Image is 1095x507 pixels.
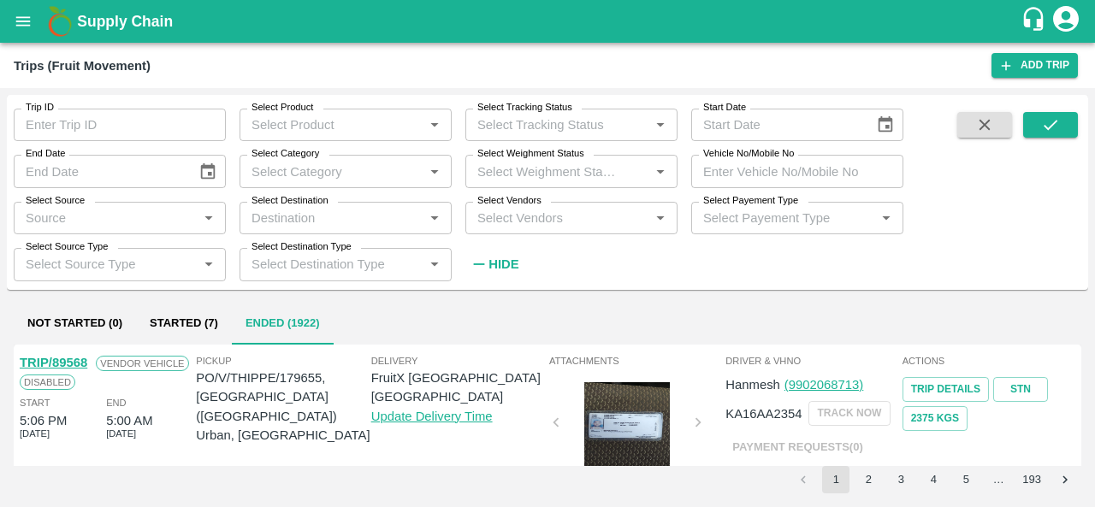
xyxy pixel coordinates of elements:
[106,395,127,410] span: End
[1021,6,1051,37] div: customer-support
[196,368,370,445] p: PO/V/THIPPE/179655, [GEOGRAPHIC_DATA] ([GEOGRAPHIC_DATA]) Urban, [GEOGRAPHIC_DATA]
[822,466,849,493] button: page 1
[471,114,622,136] input: Select Tracking Status
[423,114,446,136] button: Open
[855,466,882,493] button: Go to page 2
[952,466,980,493] button: Go to page 5
[14,304,136,345] button: Not Started (0)
[1051,3,1081,39] div: account of current user
[423,161,446,183] button: Open
[198,253,220,275] button: Open
[477,194,542,208] label: Select Vendors
[725,353,898,368] span: Driver & VHNo
[471,207,644,229] input: Select Vendors
[198,207,220,229] button: Open
[77,9,1021,33] a: Supply Chain
[920,466,947,493] button: Go to page 4
[232,304,334,345] button: Ended (1922)
[875,207,897,229] button: Open
[477,147,584,161] label: Select Weighment Status
[649,161,672,183] button: Open
[245,253,418,275] input: Select Destination Type
[649,114,672,136] button: Open
[20,395,50,410] span: Start
[14,55,151,77] div: Trips (Fruit Movement)
[703,194,798,208] label: Select Payement Type
[26,147,65,161] label: End Date
[252,101,313,115] label: Select Product
[245,207,418,229] input: Destination
[725,404,802,423] p: KA16AA2354
[19,253,192,275] input: Select Source Type
[869,109,902,141] button: Choose date
[19,207,192,229] input: Source
[1017,466,1046,493] button: Go to page 193
[465,250,524,279] button: Hide
[371,368,546,407] p: FruitX [GEOGRAPHIC_DATA] [GEOGRAPHIC_DATA]
[696,207,848,229] input: Select Payement Type
[136,304,232,345] button: Started (7)
[991,53,1078,78] a: Add Trip
[20,374,75,390] span: Disabled
[488,257,518,271] strong: Hide
[649,207,672,229] button: Open
[43,4,77,38] img: logo
[26,194,85,208] label: Select Source
[252,147,319,161] label: Select Category
[371,410,493,423] a: Update Delivery Time
[196,353,370,368] span: Pickup
[106,411,152,430] div: 5:00 AM
[106,426,136,441] span: [DATE]
[691,155,903,187] input: Enter Vehicle No/Mobile No
[784,378,863,392] a: (9902068713)
[725,378,780,392] span: Hanmesh
[252,240,352,254] label: Select Destination Type
[423,207,446,229] button: Open
[20,411,67,430] div: 5:06 PM
[549,353,722,368] span: Attachments
[77,13,173,30] b: Supply Chain
[371,353,546,368] span: Delivery
[20,356,87,369] a: TRIP/89568
[993,377,1048,402] a: STN
[20,426,50,441] span: [DATE]
[903,377,989,402] a: Trip Details
[691,109,862,141] input: Start Date
[26,240,108,254] label: Select Source Type
[14,155,185,187] input: End Date
[471,160,622,182] input: Select Weighment Status
[903,406,968,431] button: 2375 Kgs
[96,356,188,371] span: Vendor Vehicle
[703,101,746,115] label: Start Date
[985,472,1012,488] div: …
[423,253,446,275] button: Open
[477,101,572,115] label: Select Tracking Status
[887,466,914,493] button: Go to page 3
[252,194,328,208] label: Select Destination
[26,101,54,115] label: Trip ID
[903,353,1075,368] span: Actions
[14,109,226,141] input: Enter Trip ID
[245,160,418,182] input: Select Category
[245,114,418,136] input: Select Product
[1051,466,1079,493] button: Go to next page
[703,147,794,161] label: Vehicle No/Mobile No
[192,156,224,188] button: Choose date
[787,466,1081,493] nav: pagination navigation
[3,2,43,41] button: open drawer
